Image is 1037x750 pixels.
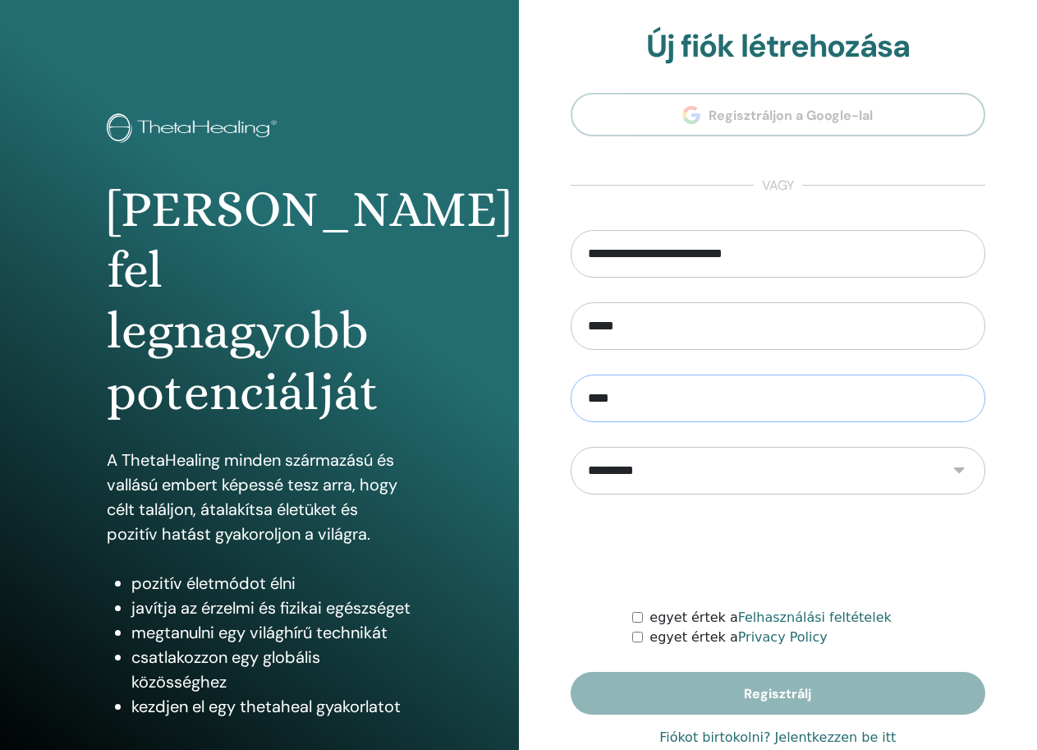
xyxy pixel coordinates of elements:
[659,728,896,748] a: Fiókot birtokolni? Jelentkezzen be itt
[649,608,891,628] label: egyet értek a
[571,28,986,66] h2: Új fiók létrehozása
[131,694,411,719] li: kezdjen el egy thetaheal gyakorlatot
[107,448,411,546] p: A ThetaHealing minden származású és vallású embert képessé tesz arra, hogy célt találjon, átalakí...
[107,179,411,424] h1: [PERSON_NAME] fel legnagyobb potenciálját
[131,571,411,596] li: pozitív életmódot élni
[754,176,802,196] span: vagy
[131,620,411,645] li: megtanulni egy világhírű technikát
[131,596,411,620] li: javítja az érzelmi és fizikai egészséget
[131,645,411,694] li: csatlakozzon egy globális közösséghez
[649,628,827,647] label: egyet értek a
[653,519,902,583] iframe: reCAPTCHA
[738,629,828,645] a: Privacy Policy
[738,610,892,625] a: Felhasználási feltételek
